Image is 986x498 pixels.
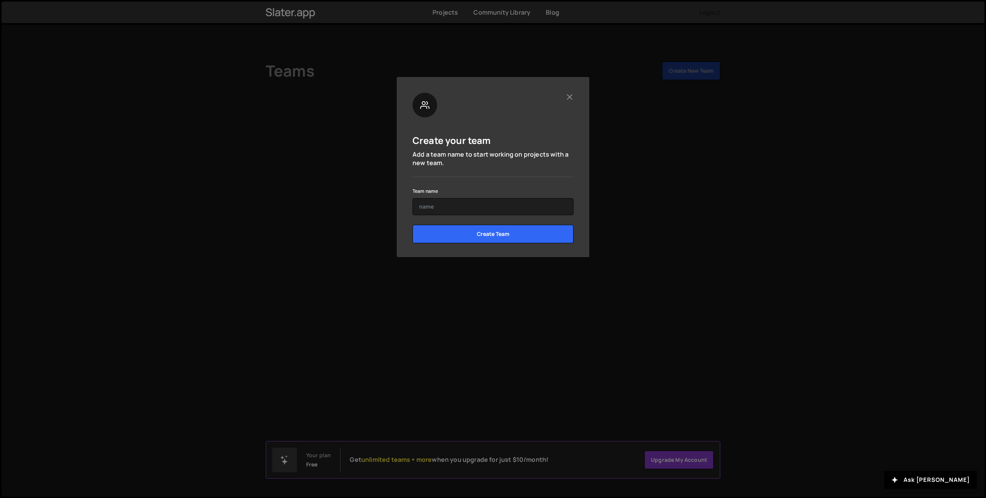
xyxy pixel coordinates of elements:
[565,93,573,101] button: Close
[413,150,573,167] p: Add a team name to start working on projects with a new team.
[413,187,438,195] label: Team name
[884,471,977,489] button: Ask [PERSON_NAME]
[413,134,491,146] h5: Create your team
[413,198,573,215] input: name
[413,225,573,243] input: Create Team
